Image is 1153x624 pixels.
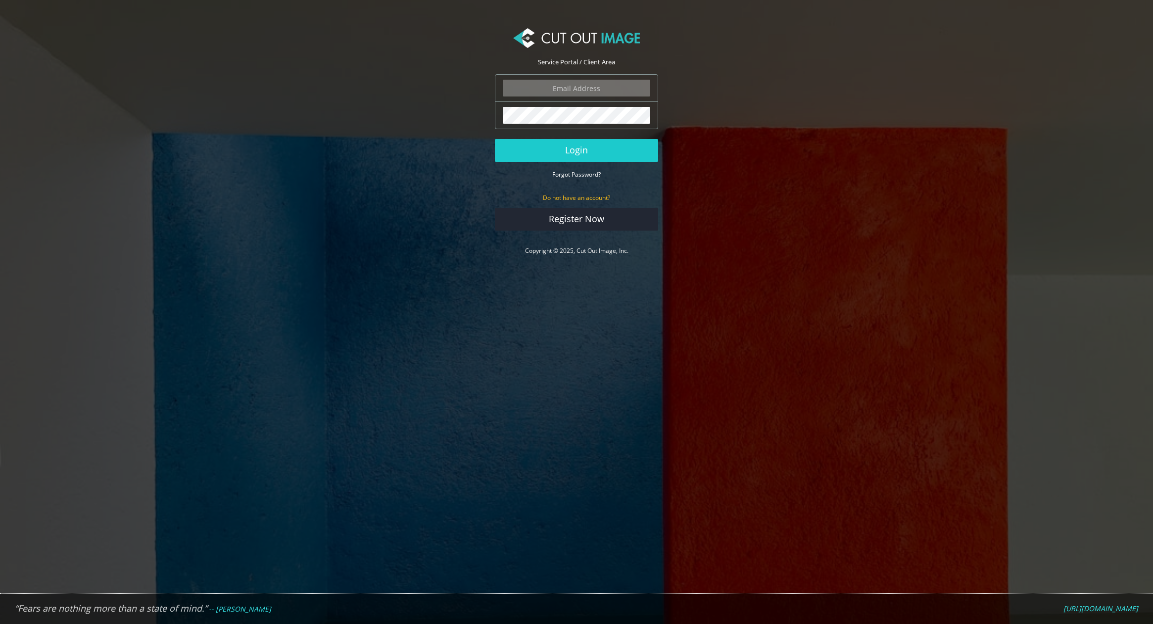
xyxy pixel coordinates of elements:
[552,170,601,179] a: Forgot Password?
[543,193,610,202] small: Do not have an account?
[495,208,658,231] a: Register Now
[513,28,640,48] img: Cut Out Image
[495,139,658,162] button: Login
[1063,604,1138,613] a: [URL][DOMAIN_NAME]
[15,602,207,614] em: “Fears are nothing more than a state of mind.”
[525,246,628,255] a: Copyright © 2025, Cut Out Image, Inc.
[503,80,650,96] input: Email Address
[538,57,615,66] span: Service Portal / Client Area
[209,604,271,614] em: -- [PERSON_NAME]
